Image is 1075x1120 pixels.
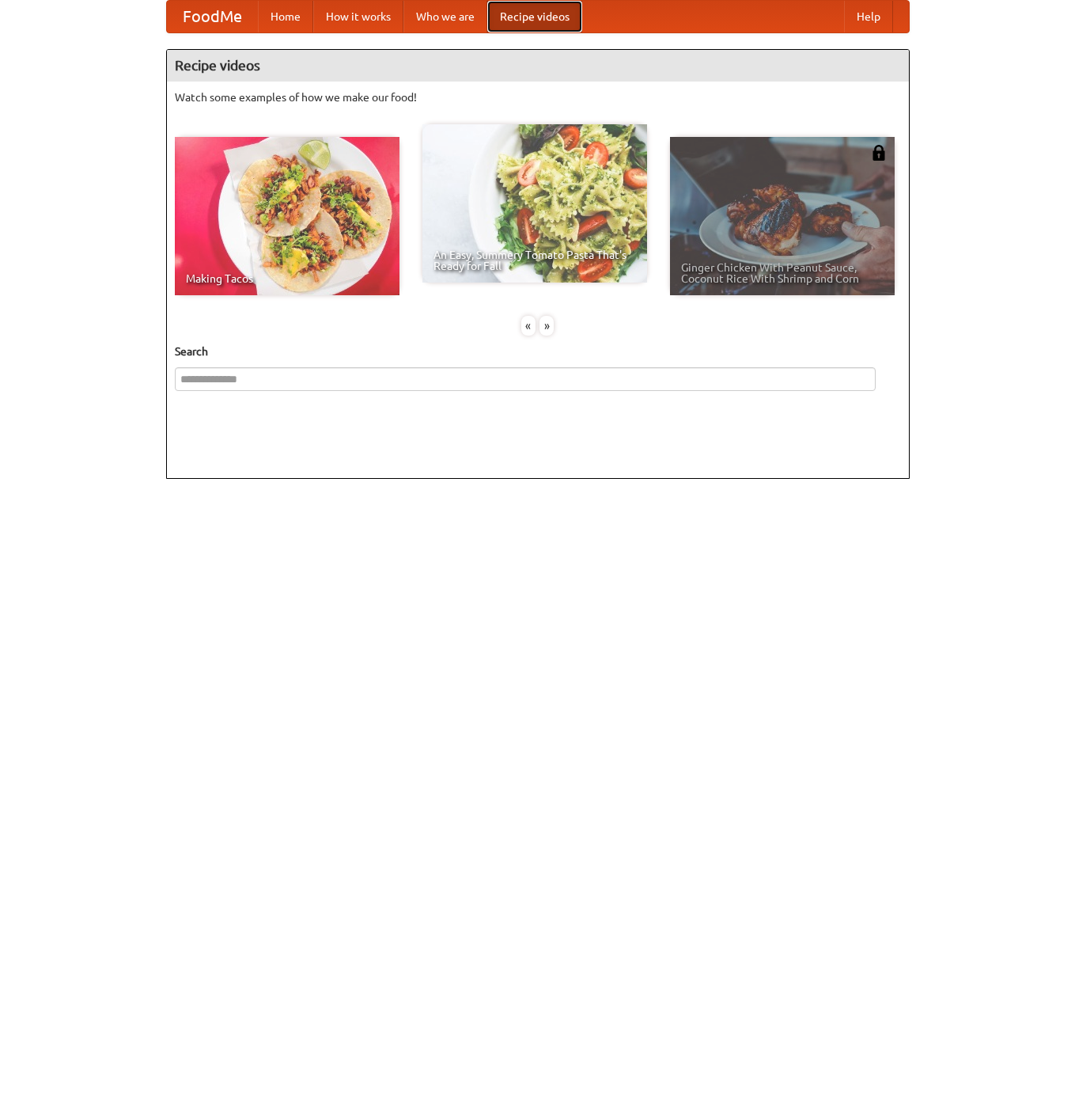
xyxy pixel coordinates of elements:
a: Who we are [403,1,487,32]
img: 483408.png [871,145,887,161]
a: Home [258,1,313,32]
div: « [521,316,536,336]
span: Making Tacos [186,273,388,284]
span: An Easy, Summery Tomato Pasta That's Ready for Fall [433,249,636,271]
a: An Easy, Summery Tomato Pasta That's Ready for Fall [422,124,647,283]
h4: Recipe videos [167,50,909,82]
a: How it works [313,1,403,32]
a: FoodMe [167,1,258,32]
h5: Search [175,344,901,359]
a: Recipe videos [487,1,582,32]
a: Help [844,1,893,32]
p: Watch some examples of how we make our food! [175,89,901,105]
a: Making Tacos [175,137,399,295]
div: » [539,316,554,336]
